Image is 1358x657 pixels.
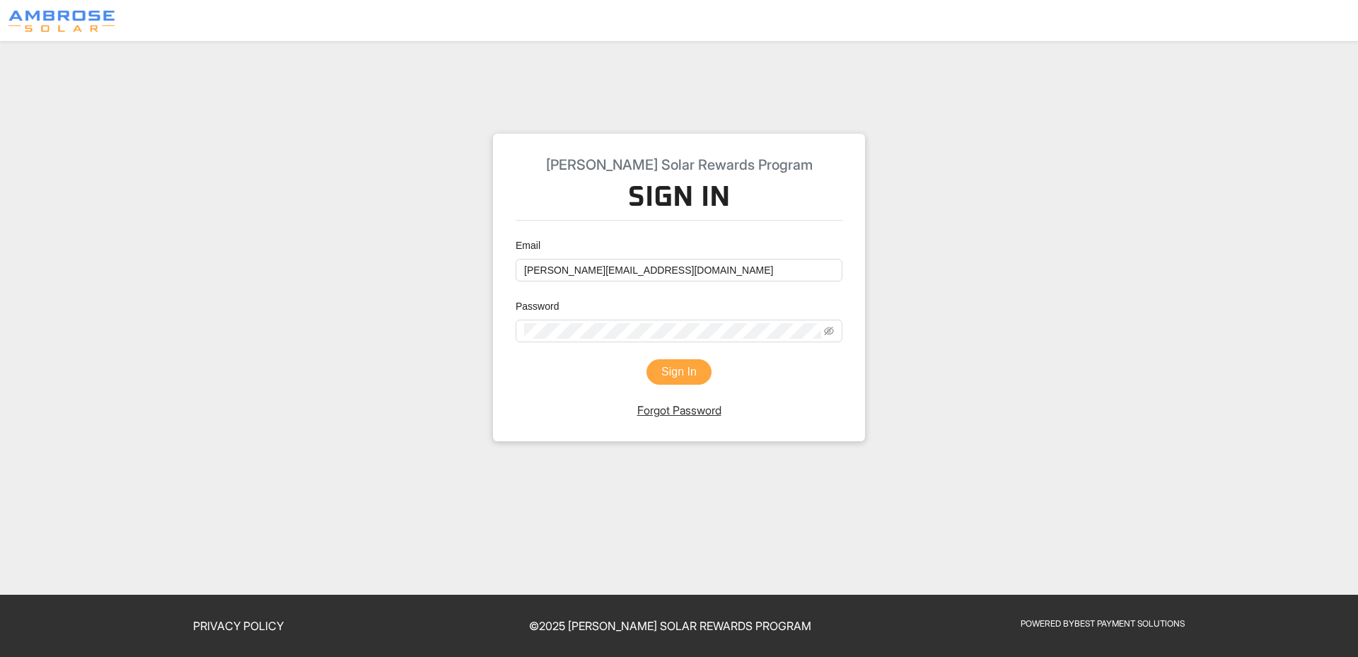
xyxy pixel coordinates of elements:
a: Privacy Policy [193,619,284,633]
a: Forgot Password [637,403,721,417]
a: Powered ByBest Payment Solutions [1021,618,1185,629]
label: Email [516,238,550,253]
h3: Sign In [516,180,842,221]
span: eye-invisible [824,326,834,336]
img: Program logo [8,11,115,32]
button: Sign In [646,359,712,385]
label: Password [516,298,569,314]
input: Password [524,323,821,339]
input: Email [516,259,842,281]
p: © 2025 [PERSON_NAME] Solar Rewards Program [463,617,878,634]
h5: [PERSON_NAME] Solar Rewards Program [516,156,842,173]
